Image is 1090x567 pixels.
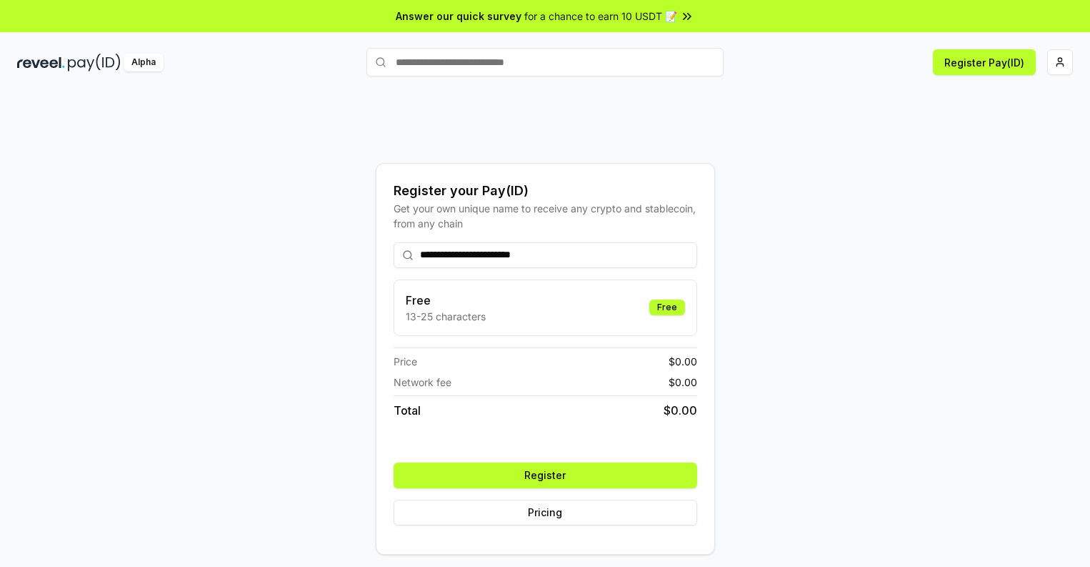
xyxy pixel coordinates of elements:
[394,402,421,419] span: Total
[124,54,164,72] div: Alpha
[394,181,697,201] div: Register your Pay(ID)
[17,54,65,72] img: reveel_dark
[394,500,697,526] button: Pricing
[664,402,697,419] span: $ 0.00
[394,201,697,231] div: Get your own unique name to receive any crypto and stablecoin, from any chain
[649,300,685,315] div: Free
[396,9,521,24] span: Answer our quick survey
[394,463,697,488] button: Register
[933,49,1036,75] button: Register Pay(ID)
[406,309,486,324] p: 13-25 characters
[68,54,121,72] img: pay_id
[406,292,486,309] h3: Free
[524,9,677,24] span: for a chance to earn 10 USDT 📝
[669,354,697,369] span: $ 0.00
[669,375,697,390] span: $ 0.00
[394,354,417,369] span: Price
[394,375,451,390] span: Network fee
